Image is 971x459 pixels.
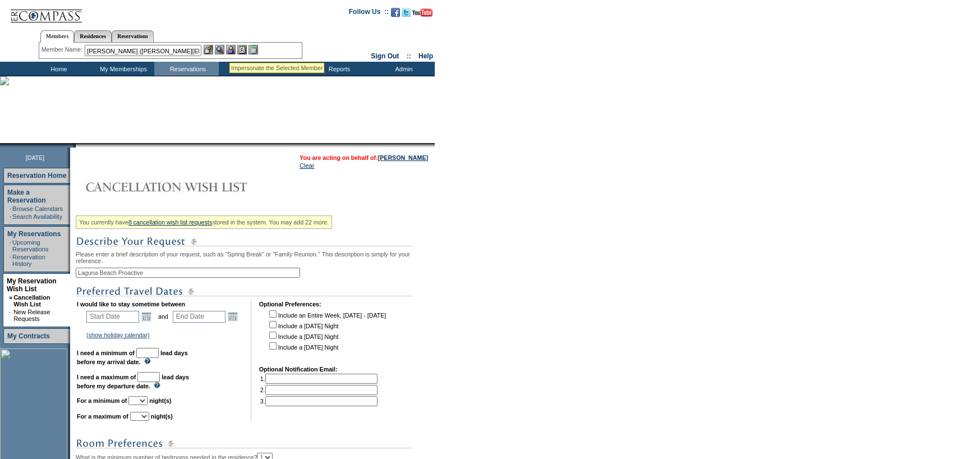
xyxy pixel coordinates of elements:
[42,45,85,54] div: Member Name:
[204,45,213,54] img: b_edit.gif
[76,215,332,229] div: You currently have stored in the system. You may add 22 more.
[7,332,50,340] a: My Contracts
[300,162,314,169] a: Clear
[7,172,66,180] a: Reservation Home
[144,358,151,364] img: questionMark_lightBlue.gif
[237,45,247,54] img: Reservations
[74,30,112,42] a: Residences
[77,374,189,389] b: lead days before my departure date.
[371,52,399,60] a: Sign Out
[260,374,378,384] td: 1.
[412,11,432,18] a: Subscribe to our YouTube Channel
[215,45,224,54] img: View
[112,30,154,42] a: Reservations
[151,413,173,420] b: night(s)
[248,45,258,54] img: b_calculator.gif
[13,294,50,307] a: Cancellation Wish List
[76,176,300,198] img: Cancellation Wish List
[10,213,11,220] td: ·
[76,143,77,148] img: blank.gif
[173,311,226,323] input: Date format: M/D/Y. Shortcut keys: [T] for Today. [UP] or [.] for Next Day. [DOWN] or [,] for Pre...
[77,350,135,356] b: I need a minimum of
[7,277,57,293] a: My Reservation Wish List
[12,254,45,267] a: Reservation History
[77,397,127,404] b: For a minimum of
[300,154,428,161] span: You are acting on behalf of:
[418,52,433,60] a: Help
[12,239,48,253] a: Upcoming Reservations
[7,189,46,204] a: Make a Reservation
[77,374,136,380] b: I need a maximum of
[260,385,378,395] td: 2.
[259,366,338,373] b: Optional Notification Email:
[407,52,411,60] span: ::
[226,45,236,54] img: Impersonate
[10,239,11,253] td: ·
[227,310,239,323] a: Open the calendar popup.
[9,294,12,301] b: »
[77,413,128,420] b: For a maximum of
[13,309,50,322] a: New Release Requests
[149,397,171,404] b: night(s)
[402,11,411,18] a: Follow us on Twitter
[370,62,435,76] td: Admin
[10,205,11,212] td: ·
[349,7,389,20] td: Follow Us ::
[76,437,412,451] img: subTtlRoomPreferences.gif
[391,8,400,17] img: Become our fan on Facebook
[128,219,212,226] a: 8 cancellation wish list requests
[72,143,76,148] img: promoShadowLeftCorner.gif
[231,65,323,71] div: Impersonate the Selected Member
[157,309,170,324] td: and
[77,350,188,365] b: lead days before my arrival date.
[25,62,90,76] td: Home
[219,62,306,76] td: Vacation Collection
[260,396,378,406] td: 3.
[86,332,150,338] a: (show holiday calendar)
[90,62,154,76] td: My Memberships
[391,11,400,18] a: Become our fan on Facebook
[12,213,62,220] a: Search Availability
[412,8,432,17] img: Subscribe to our YouTube Channel
[402,8,411,17] img: Follow us on Twitter
[154,382,160,388] img: questionMark_lightBlue.gif
[7,230,61,238] a: My Reservations
[378,154,428,161] a: [PERSON_NAME]
[140,310,153,323] a: Open the calendar popup.
[154,62,219,76] td: Reservations
[306,62,370,76] td: Reports
[26,154,45,161] span: [DATE]
[86,311,139,323] input: Date format: M/D/Y. Shortcut keys: [T] for Today. [UP] or [.] for Next Day. [DOWN] or [,] for Pre...
[9,309,12,322] td: ·
[10,254,11,267] td: ·
[267,309,386,358] td: Include an Entire Week, [DATE] - [DATE] Include a [DATE] Night Include a [DATE] Night Include a [...
[259,301,321,307] b: Optional Preferences:
[40,30,75,43] a: Members
[77,301,185,307] b: I would like to stay sometime between
[12,205,63,212] a: Browse Calendars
